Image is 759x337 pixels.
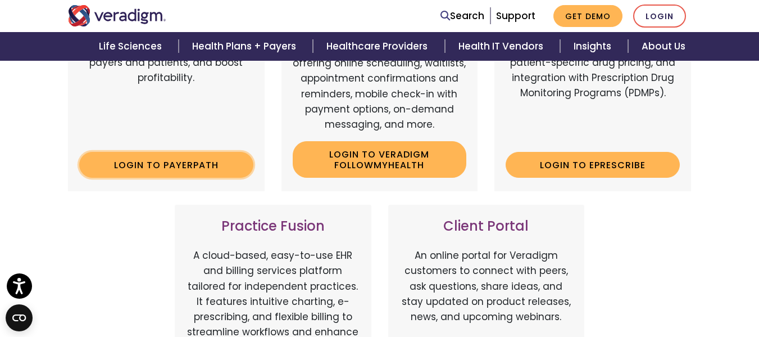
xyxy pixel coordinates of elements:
a: Get Demo [553,5,622,27]
iframe: Drift Chat Widget [543,256,746,323]
a: Insights [560,32,628,61]
p: Veradigm FollowMyHealth's Mobile Patient Experience enhances patient access via mobile devices, o... [293,10,467,133]
a: Health IT Vendors [445,32,560,61]
button: Open CMP widget [6,304,33,331]
a: Login [633,5,686,28]
a: Life Sciences [85,32,179,61]
a: Healthcare Providers [313,32,444,61]
a: About Us [628,32,699,61]
h3: Client Portal [399,218,574,235]
a: Login to Veradigm FollowMyHealth [293,141,467,178]
a: Search [440,8,484,24]
a: Login to ePrescribe [506,152,680,178]
a: Health Plans + Payers [179,32,313,61]
h3: Practice Fusion [186,218,360,235]
img: Veradigm logo [68,5,166,26]
a: Support [496,9,535,23]
a: Login to Payerpath [79,152,253,178]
